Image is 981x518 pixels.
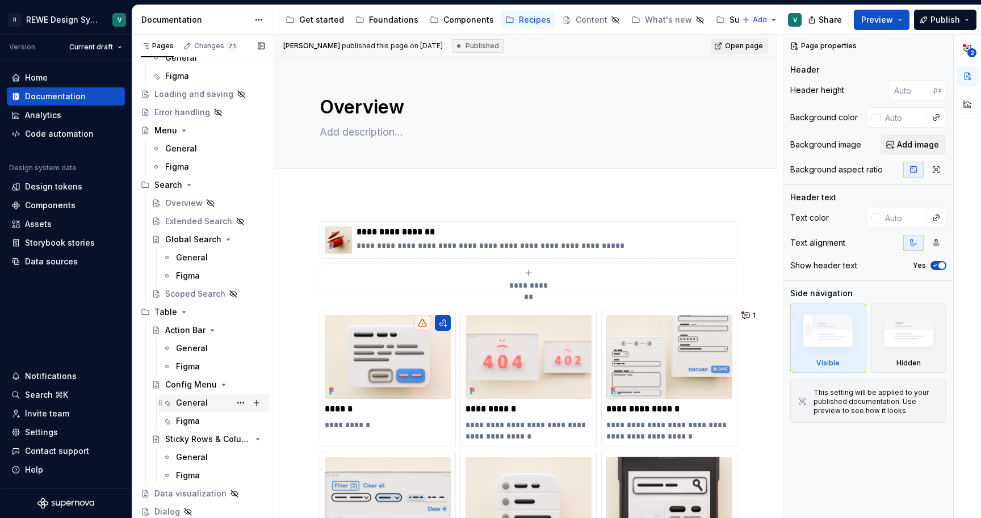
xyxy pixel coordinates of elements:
[627,11,709,29] a: What's new
[165,161,189,172] div: Figma
[154,107,210,118] div: Error handling
[914,10,976,30] button: Publish
[7,106,125,124] a: Analytics
[790,164,883,175] div: Background aspect ratio
[443,14,494,26] div: Components
[881,134,946,155] button: Add image
[7,442,125,460] button: Contact support
[165,379,217,390] div: Config Menu
[452,39,504,53] div: Published
[7,178,125,196] a: Design tokens
[645,14,692,26] div: What's new
[317,94,730,121] textarea: Overview
[790,212,829,224] div: Text color
[25,218,52,230] div: Assets
[281,9,736,31] div: Page tree
[69,43,113,52] span: Current draft
[154,89,233,100] div: Loading and saving
[890,80,933,100] input: Auto
[7,234,125,252] a: Storybook stories
[881,208,927,228] input: Auto
[25,256,78,267] div: Data sources
[7,87,125,106] a: Documentation
[25,110,61,121] div: Analytics
[881,107,927,128] input: Auto
[227,41,237,50] span: 71
[165,325,206,336] div: Action Bar
[37,498,94,509] svg: Supernova Logo
[194,41,237,50] div: Changes
[158,357,269,376] a: Figma
[519,14,551,26] div: Recipes
[739,12,781,28] button: Add
[816,359,840,368] div: Visible
[25,389,68,401] div: Search ⌘K
[790,139,861,150] div: Background image
[147,212,269,230] a: Extended Search
[930,14,960,26] span: Publish
[790,304,866,373] div: Visible
[25,370,77,382] div: Notifications
[871,304,947,373] div: Hidden
[154,506,180,517] div: Dialog
[739,308,761,323] button: 1
[790,237,845,249] div: Text alignment
[7,423,125,441] a: Settings
[606,315,732,399] img: 52dd378b-4ac4-4bdf-82a2-9f3f7109cec7.png
[154,125,177,136] div: Menu
[25,445,89,457] div: Contact support
[165,216,232,227] div: Extended Search
[176,252,208,263] div: General
[711,11,765,29] a: Support
[154,306,177,318] div: Table
[165,52,197,64] div: General
[793,15,797,24] div: V
[141,14,249,26] div: Documentation
[861,14,893,26] span: Preview
[967,48,976,57] span: 2
[790,260,857,271] div: Show header text
[176,361,200,372] div: Figma
[897,139,939,150] span: Add image
[7,461,125,479] button: Help
[25,91,86,102] div: Documentation
[369,14,418,26] div: Foundations
[158,448,269,466] a: General
[165,234,221,245] div: Global Search
[136,103,269,121] a: Error handling
[158,267,269,285] a: Figma
[176,415,200,427] div: Figma
[933,86,942,95] p: px
[501,11,555,29] a: Recipes
[165,143,197,154] div: General
[7,196,125,214] a: Components
[147,49,269,67] a: General
[136,85,269,103] a: Loading and saving
[136,303,269,321] div: Table
[25,427,58,438] div: Settings
[25,408,69,419] div: Invite team
[147,430,269,448] a: Sticky Rows & Columns
[790,64,819,75] div: Header
[814,388,939,415] div: This setting will be applied to your published documentation. Use preview to see how it looks.
[325,315,451,399] img: 22926075-6e75-4a04-9156-e41451520c2d.png
[7,386,125,404] button: Search ⌘K
[7,405,125,423] a: Invite team
[176,470,200,481] div: Figma
[165,288,225,300] div: Scoped Search
[118,15,121,24] div: V
[136,176,269,194] div: Search
[802,10,849,30] button: Share
[165,433,251,445] div: Sticky Rows & Columns
[790,288,853,299] div: Side navigation
[7,125,125,143] a: Code automation
[176,397,208,408] div: General
[466,315,592,399] img: bf590f3b-a044-4c74-8d22-6e87c2f30a15.png
[147,67,269,85] a: Figma
[158,339,269,357] a: General
[165,70,189,82] div: Figma
[753,15,767,24] span: Add
[147,285,269,303] a: Scoped Search
[283,41,443,50] span: published this page on [DATE]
